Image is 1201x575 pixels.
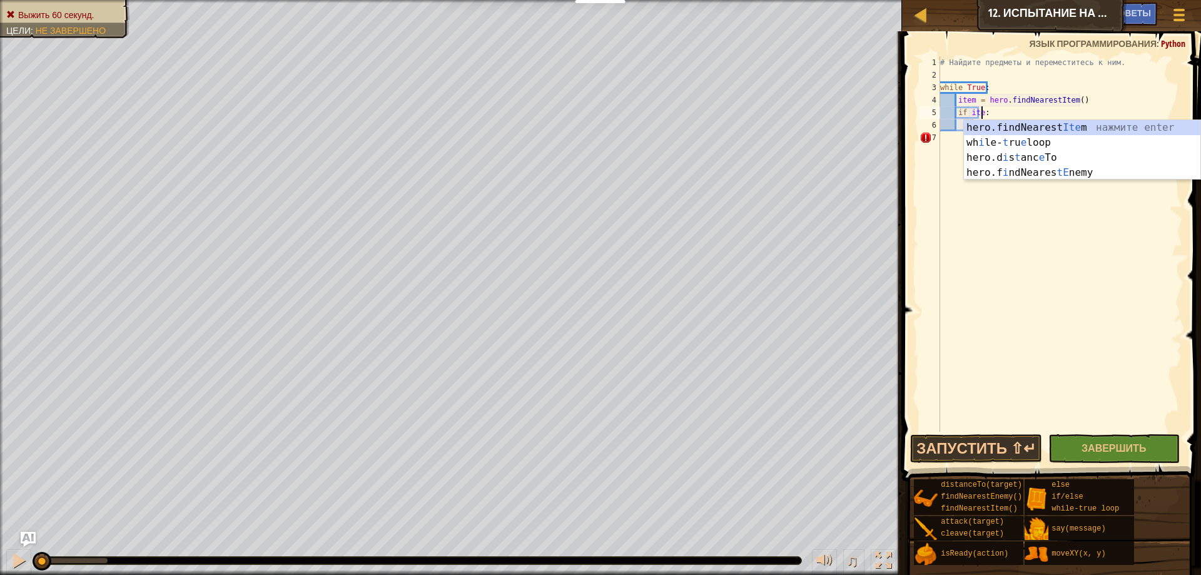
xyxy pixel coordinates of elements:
li: Выжить 60 секунд. [6,9,120,21]
span: Цели [6,26,31,36]
span: findNearestEnemy() [941,492,1022,501]
div: 2 [920,69,940,81]
span: ♫ [846,551,858,570]
button: Ask AI [21,532,36,547]
span: Советы [1112,7,1151,19]
span: findNearestItem() [941,504,1017,513]
img: portrait.png [914,517,938,541]
button: Завершить [1048,434,1180,463]
img: portrait.png [1025,517,1048,541]
span: isReady(action) [941,549,1008,558]
span: say(message) [1052,524,1105,533]
span: cleave(target) [941,529,1004,538]
div: 1 [920,56,940,69]
span: while-true loop [1052,504,1119,513]
div: 5 [920,106,940,119]
div: 6 [920,119,940,131]
span: Завершить [1082,441,1146,455]
span: Выжить 60 секунд. [18,10,94,20]
span: moveXY(x, y) [1052,549,1105,558]
button: Регулировать громкость [812,549,837,575]
button: Показать меню игры [1163,3,1195,32]
button: ♫ [843,549,864,575]
span: Не завершено [36,26,106,36]
img: portrait.png [1025,487,1048,511]
img: portrait.png [1025,542,1048,566]
button: Ctrl + P: Pause [6,549,31,575]
div: 4 [920,94,940,106]
div: 7 [920,131,940,144]
span: Python [1161,38,1185,49]
button: Ask AI [1072,3,1106,26]
span: : [1157,38,1161,49]
span: : [31,26,36,36]
span: Язык программирования [1029,38,1157,49]
button: Переключить полноэкранный режим [871,549,896,575]
img: portrait.png [914,542,938,566]
button: Запустить ⇧↵ [910,434,1041,463]
span: Ask AI [1078,7,1100,19]
div: 3 [920,81,940,94]
span: attack(target) [941,517,1004,526]
span: if/else [1052,492,1083,501]
img: portrait.png [914,487,938,511]
span: distanceTo(target) [941,481,1022,489]
span: else [1052,481,1070,489]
